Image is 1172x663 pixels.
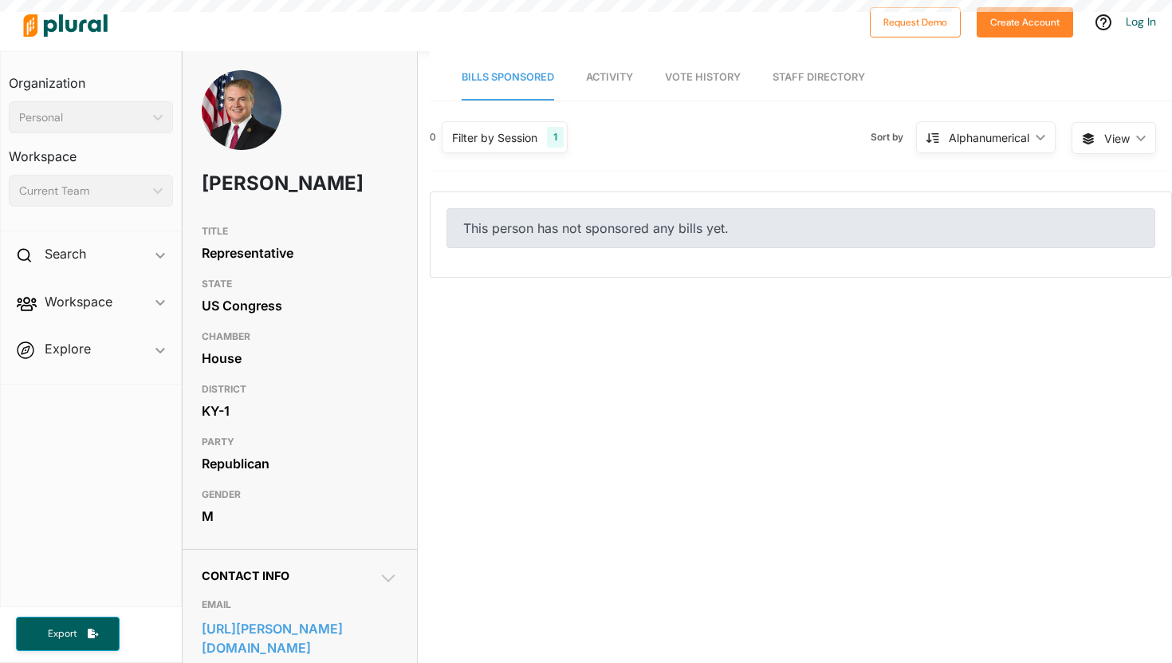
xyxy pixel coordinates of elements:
a: [URL][PERSON_NAME][DOMAIN_NAME] [202,617,397,660]
span: Contact Info [202,569,289,582]
div: Alphanumerical [949,129,1029,146]
h2: Search [45,245,86,262]
div: Personal [19,109,147,126]
h3: Workspace [9,133,173,168]
div: US Congress [202,294,397,318]
h3: GENDER [202,485,397,504]
div: Filter by Session [452,129,537,146]
a: Bills Sponsored [462,55,554,101]
a: Log In [1126,14,1156,29]
button: Request Demo [870,7,961,37]
h3: PARTY [202,432,397,452]
div: This person has not sponsored any bills yet. [446,208,1155,248]
div: KY-1 [202,399,397,423]
a: Create Account [977,13,1073,30]
a: Activity [586,55,633,101]
div: M [202,504,397,528]
h3: TITLE [202,222,397,241]
span: View [1104,130,1130,147]
div: 1 [547,127,564,148]
div: Representative [202,241,397,265]
span: Bills Sponsored [462,71,554,83]
h3: CHAMBER [202,327,397,346]
h3: Organization [9,60,173,95]
div: Republican [202,452,397,476]
div: 0 [430,130,436,144]
h3: EMAIL [202,595,397,614]
button: Export [16,617,120,651]
button: Create Account [977,7,1073,37]
div: Current Team [19,183,147,199]
a: Staff Directory [773,55,865,101]
a: Vote History [665,55,741,101]
h3: DISTRICT [202,380,397,399]
h1: [PERSON_NAME] [202,160,319,207]
div: House [202,346,397,370]
span: Export [37,627,88,641]
h3: STATE [202,274,397,294]
span: Vote History [665,71,741,83]
img: Headshot of James Comer [202,70,281,168]
a: Request Demo [870,13,961,30]
span: Activity [586,71,633,83]
span: Sort by [871,130,916,144]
